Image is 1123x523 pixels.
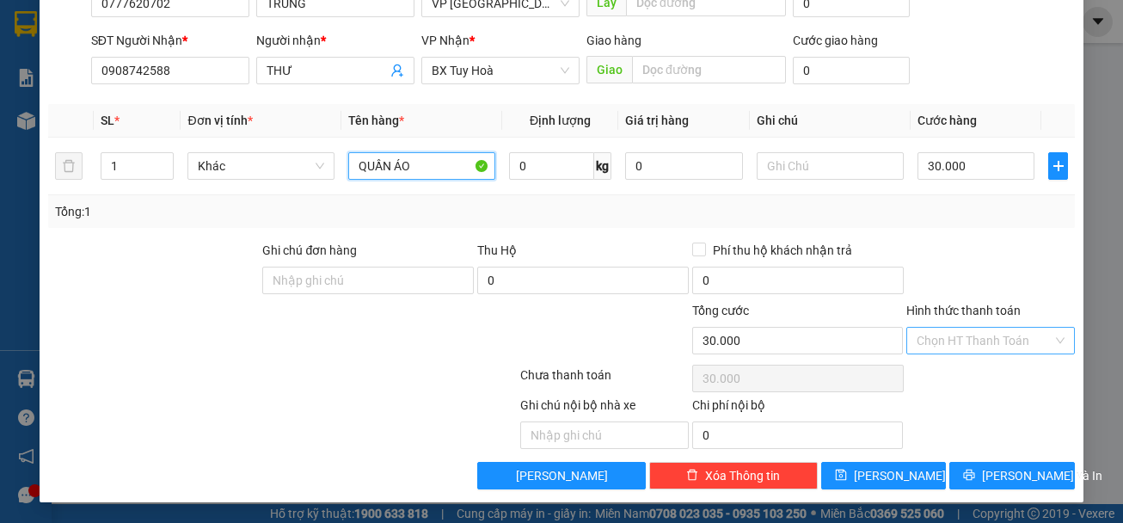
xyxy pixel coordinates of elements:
[432,58,569,83] span: BX Tuy Hoà
[348,152,495,180] input: VD: Bàn, Ghế
[421,34,469,47] span: VP Nhận
[821,462,947,489] button: save[PERSON_NAME]
[757,152,904,180] input: Ghi Chú
[198,153,324,179] span: Khác
[586,34,641,47] span: Giao hàng
[692,304,749,317] span: Tổng cước
[625,114,689,127] span: Giá trị hàng
[477,243,517,257] span: Thu Hộ
[649,462,818,489] button: deleteXóa Thông tin
[692,396,904,421] div: Chi phí nội bộ
[750,104,911,138] th: Ghi chú
[530,114,591,127] span: Định lượng
[1049,159,1067,173] span: plus
[519,366,690,396] div: Chưa thanh toán
[262,243,357,257] label: Ghi chú đơn hàng
[706,241,859,260] span: Phí thu hộ khách nhận trả
[963,469,975,483] span: printer
[348,114,404,127] span: Tên hàng
[520,421,689,449] input: Nhập ghi chú
[477,462,646,489] button: [PERSON_NAME]
[949,462,1075,489] button: printer[PERSON_NAME] và In
[55,202,435,221] div: Tổng: 1
[390,64,404,77] span: user-add
[55,152,83,180] button: delete
[256,31,414,50] div: Người nhận
[187,114,252,127] span: Đơn vị tính
[262,267,474,294] input: Ghi chú đơn hàng
[906,304,1021,317] label: Hình thức thanh toán
[793,57,910,84] input: Cước giao hàng
[793,34,878,47] label: Cước giao hàng
[625,152,743,180] input: 0
[982,466,1102,485] span: [PERSON_NAME] và In
[586,56,632,83] span: Giao
[917,114,977,127] span: Cước hàng
[854,466,946,485] span: [PERSON_NAME]
[594,152,611,180] span: kg
[101,114,114,127] span: SL
[632,56,786,83] input: Dọc đường
[835,469,847,483] span: save
[91,31,249,50] div: SĐT Người Nhận
[520,396,689,421] div: Ghi chú nội bộ nhà xe
[705,466,780,485] span: Xóa Thông tin
[1048,152,1068,180] button: plus
[516,466,608,485] span: [PERSON_NAME]
[686,469,698,483] span: delete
